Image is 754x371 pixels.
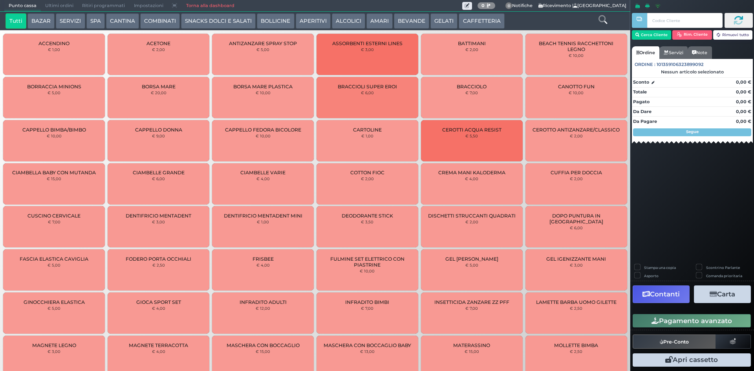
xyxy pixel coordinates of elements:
small: € 4,00 [256,263,270,267]
small: € 4,00 [256,176,270,181]
small: € 5,00 [256,47,269,52]
small: € 1,00 [257,219,269,224]
span: MOLLETTE BIMBA [554,342,598,348]
button: GELATI [430,13,458,29]
span: MASCHERA CON BOCCAGLIO BABY [324,342,411,348]
small: € 7,00 [361,306,373,311]
span: CIAMBELLE GRANDE [133,170,185,175]
span: BRACCIOLI SUPER EROI [338,84,397,90]
span: INFRADITO BIMBI [345,299,389,305]
span: 0 [505,2,512,9]
span: INFRADITO ADULTI [240,299,287,305]
a: Servizi [659,46,688,59]
span: ACETONE [146,40,170,46]
span: FODERO PORTA OCCHIALI [126,256,191,262]
small: € 4,00 [152,349,165,354]
small: € 10,00 [360,269,375,273]
span: ACCENDINO [38,40,70,46]
small: € 3,50 [361,219,373,224]
span: MAGNETE LEGNO [32,342,76,348]
span: MASCHERA CON BOCCAGLIO [227,342,300,348]
span: FASCIA ELASTICA CAVIGLIA [20,256,88,262]
strong: 0,00 € [736,99,751,104]
strong: Sconto [633,79,649,86]
button: Contanti [633,285,690,303]
small: € 12,00 [256,306,270,311]
span: BATTIMANI [458,40,486,46]
button: Rim. Cliente [672,30,712,40]
small: € 13,00 [360,349,375,354]
button: SNACKS DOLCI E SALATI [181,13,256,29]
button: Cerca Cliente [632,30,672,40]
div: Nessun articolo selezionato [632,69,753,75]
span: Punto cassa [4,0,41,11]
small: € 5,00 [465,263,478,267]
small: € 2,50 [570,349,582,354]
button: BEVANDE [394,13,429,29]
small: € 10,00 [569,90,584,95]
span: Ultimi ordini [41,0,78,11]
span: GEL [PERSON_NAME] [445,256,498,262]
button: Pre-Conto [633,334,716,349]
span: BORSA MARE PLASTICA [233,84,293,90]
span: GEL IGENIZZANTE MANI [546,256,606,262]
small: € 2,00 [361,176,374,181]
span: CREMA MANI KALODERMA [438,170,505,175]
small: € 5,00 [48,306,60,311]
a: Torna alla dashboard [181,0,238,11]
button: Pagamento avanzato [633,314,751,327]
small: € 2,00 [570,133,583,138]
span: MAGNETE TERRACOTTA [129,342,188,348]
strong: Totale [633,89,647,95]
small: € 15,00 [256,349,270,354]
small: € 15,00 [47,176,61,181]
span: CIAMBELLE VARIE [240,170,285,175]
span: INSETTICIDA ZANZARE ZZ PFF [434,299,509,305]
span: ASSORBENTI ESTERNI LINES [332,40,403,46]
strong: 0,00 € [736,109,751,114]
span: CAPPELLO DONNA [135,127,182,133]
span: CANOTTO FUN [558,84,595,90]
label: Asporto [644,273,659,278]
span: CAPPELLO BIMBA/BIMBO [22,127,86,133]
span: Ordine : [635,61,655,68]
label: Stampa una copia [644,265,676,270]
small: € 5,00 [48,263,60,267]
span: 101359106323899092 [657,61,704,68]
small: € 9,00 [152,133,165,138]
small: € 5,00 [48,90,60,95]
small: € 10,00 [256,90,271,95]
small: € 10,00 [569,53,584,58]
strong: 0,00 € [736,79,751,85]
span: Impostazioni [130,0,168,11]
span: CEROTTO ANTIZANZARE/CLASSICO [533,127,620,133]
button: Tutti [5,13,26,29]
small: € 2,00 [465,47,478,52]
button: Rimuovi tutto [713,30,753,40]
label: Scontrino Parlante [706,265,740,270]
small: € 2,00 [465,219,478,224]
small: € 3,00 [48,349,60,354]
a: Note [688,46,712,59]
small: € 2,50 [152,263,165,267]
span: CARTOLINE [353,127,382,133]
span: DOPO PUNTURA IN [GEOGRAPHIC_DATA] [532,213,620,225]
span: ANTIZANZARE SPRAY STOP [229,40,297,46]
strong: Da Pagare [633,119,657,124]
span: COTTON FIOC [350,170,384,175]
button: AMARI [366,13,393,29]
span: DENTIFRICIO MENTADENT MINI [224,213,302,219]
small: € 15,00 [465,349,479,354]
strong: Segue [686,129,699,134]
span: DEODORANTE STICK [342,213,393,219]
small: € 3,00 [361,47,374,52]
button: SERVIZI [56,13,85,29]
small: € 7,00 [48,219,60,224]
button: COMBINATI [140,13,180,29]
button: BAZAR [27,13,55,29]
small: € 3,00 [152,219,165,224]
small: € 2,00 [570,176,583,181]
small: € 3,00 [570,263,583,267]
small: € 10,00 [256,133,271,138]
small: € 10,00 [47,133,62,138]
